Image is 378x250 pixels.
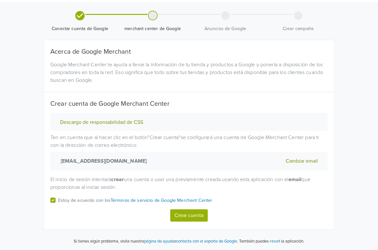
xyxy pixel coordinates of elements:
[74,238,238,245] p: Si tienes algún problema, visita nuestra o .
[58,119,145,126] button: Descargo de responsabilidad de CSS
[238,237,304,245] p: También puedes la aplicación.
[264,26,332,32] span: Crear campaña
[58,157,147,165] strong: [EMAIL_ADDRESS][DOMAIN_NAME]
[50,48,328,56] h5: Acerca de Google Merchant
[270,237,280,245] button: reset
[144,239,174,244] a: página de ayuda
[50,176,328,191] p: El inicio de sesión intentará una cuenta o usar una previamente creada usando esta aplicación con...
[284,157,320,165] button: Cambiar email
[289,176,302,183] strong: email
[46,26,114,32] span: Conectar cuenta de Google
[46,61,332,84] div: Google Merchant Center te ayuda a llevar la información de tu tienda y productos a Google y poner...
[110,198,213,203] a: Términos de servicio de Google Merchant Center
[58,197,213,204] p: Estoy de acuerdo con los
[176,239,237,244] a: contacta con el soporte de Google
[170,209,208,222] button: Crear cuenta
[50,134,328,170] p: Ten en cuenta que al hacer clic en el botón " Crear cuenta " se configurará una cuenta de Google ...
[192,26,259,32] span: Anuncios de Google
[111,176,124,183] strong: crear
[50,100,328,108] h5: Crear cuenta de Google Merchant Center
[119,26,186,32] span: merchant center de Google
